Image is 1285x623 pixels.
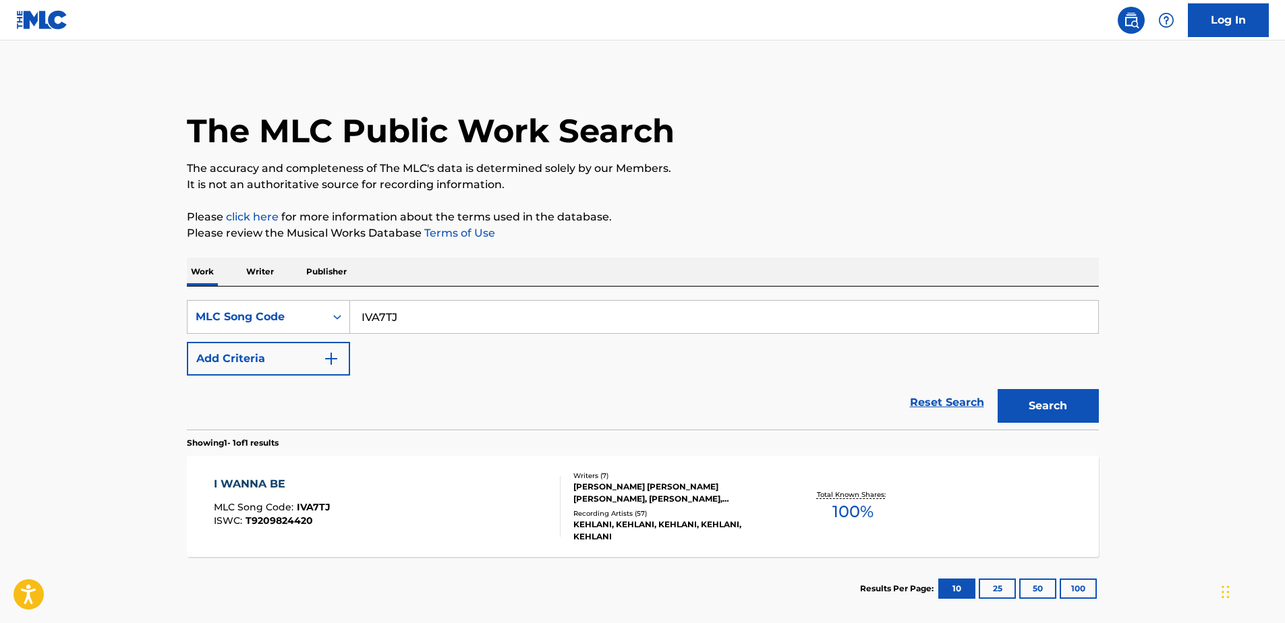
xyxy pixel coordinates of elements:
[1019,578,1056,599] button: 50
[187,437,279,449] p: Showing 1 - 1 of 1 results
[246,514,313,527] span: T9209824420
[573,518,777,543] div: KEHLANI, KEHLANI, KEHLANI, KEHLANI, KEHLANI
[187,225,1099,241] p: Please review the Musical Works Database
[16,10,68,30] img: MLC Logo
[817,489,889,500] p: Total Known Shares:
[302,258,351,286] p: Publisher
[422,227,495,239] a: Terms of Use
[187,177,1099,193] p: It is not an authoritative source for recording information.
[938,578,975,599] button: 10
[187,456,1099,557] a: I WANNA BEMLC Song Code:IVA7TJISWC:T9209824420Writers (7)[PERSON_NAME] [PERSON_NAME] [PERSON_NAME...
[187,300,1099,429] form: Search Form
[297,501,331,513] span: IVA7TJ
[903,388,991,417] a: Reset Search
[187,160,1099,177] p: The accuracy and completeness of The MLC's data is determined solely by our Members.
[832,500,874,524] span: 100 %
[242,258,278,286] p: Writer
[214,476,331,492] div: I WANNA BE
[860,583,937,595] p: Results Per Page:
[1222,572,1230,612] div: Drag
[196,309,317,325] div: MLC Song Code
[214,501,297,513] span: MLC Song Code :
[1060,578,1097,599] button: 100
[187,209,1099,225] p: Please for more information about the terms used in the database.
[573,471,777,481] div: Writers ( 7 )
[1153,7,1180,34] div: Help
[226,210,279,223] a: click here
[1218,558,1285,623] iframe: Chat Widget
[187,342,350,376] button: Add Criteria
[1123,12,1139,28] img: search
[1158,12,1174,28] img: help
[187,258,218,286] p: Work
[1188,3,1269,37] a: Log In
[979,578,1016,599] button: 25
[323,351,339,367] img: 9d2ae6d4665cec9f34b9.svg
[1118,7,1145,34] a: Public Search
[998,389,1099,423] button: Search
[214,514,246,527] span: ISWC :
[573,508,777,518] div: Recording Artists ( 57 )
[187,111,675,151] h1: The MLC Public Work Search
[573,481,777,505] div: [PERSON_NAME] [PERSON_NAME] [PERSON_NAME], [PERSON_NAME], [PERSON_NAME], [PERSON_NAME], [PERSON_N...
